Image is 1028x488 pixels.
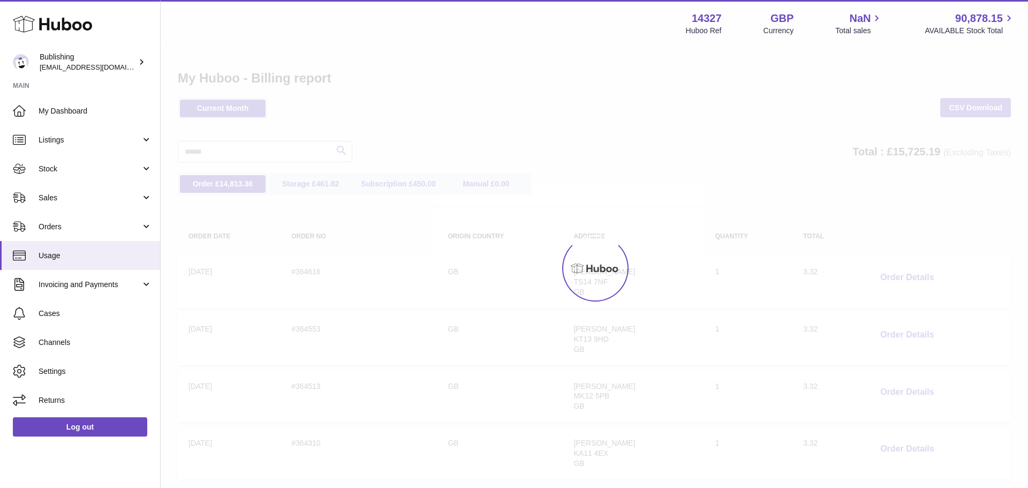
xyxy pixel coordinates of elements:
a: NaN Total sales [835,11,883,36]
a: Log out [13,417,147,437]
span: My Dashboard [39,106,152,116]
span: Channels [39,337,152,348]
strong: 14327 [692,11,722,26]
span: Settings [39,366,152,377]
span: NaN [849,11,871,26]
div: Huboo Ref [686,26,722,36]
span: Usage [39,251,152,261]
span: Total sales [835,26,883,36]
div: Currency [764,26,794,36]
span: Returns [39,395,152,406]
strong: GBP [770,11,793,26]
a: 90,878.15 AVAILABLE Stock Total [925,11,1015,36]
span: Invoicing and Payments [39,280,141,290]
span: 90,878.15 [955,11,1003,26]
img: internalAdmin-14327@internal.huboo.com [13,54,29,70]
span: Cases [39,309,152,319]
span: Orders [39,222,141,232]
span: Sales [39,193,141,203]
span: [EMAIL_ADDRESS][DOMAIN_NAME] [40,63,157,71]
span: AVAILABLE Stock Total [925,26,1015,36]
div: Bublishing [40,52,136,72]
span: Listings [39,135,141,145]
span: Stock [39,164,141,174]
